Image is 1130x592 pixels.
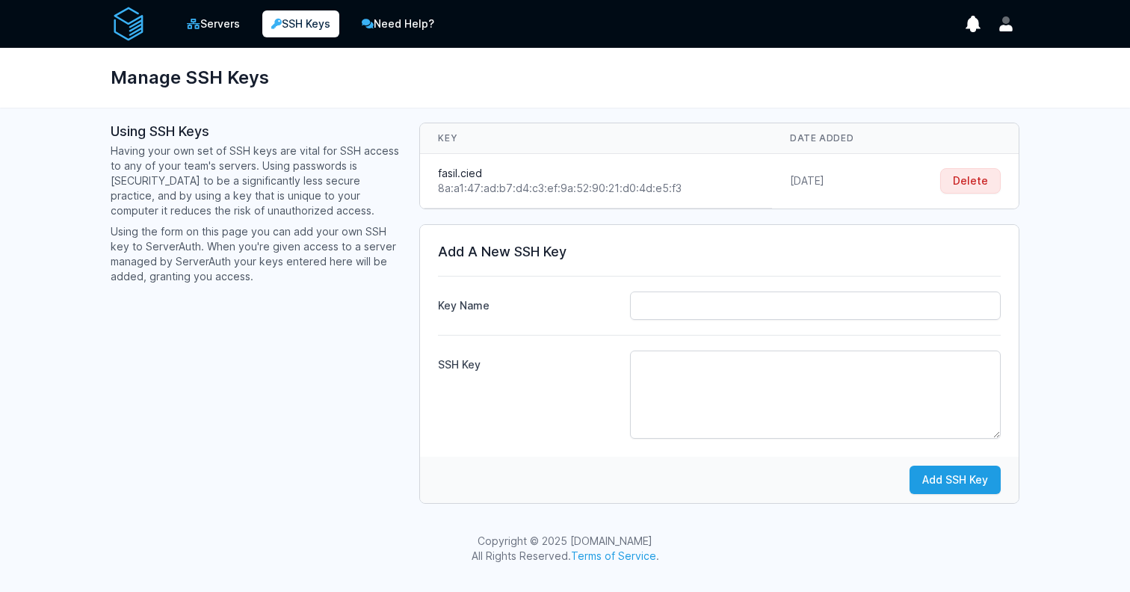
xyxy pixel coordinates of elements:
h3: Add A New SSH Key [438,243,1001,261]
th: Key [420,123,772,154]
button: Delete [940,168,1001,194]
a: Terms of Service [571,549,656,562]
p: Using the form on this page you can add your own SSH key to ServerAuth. When you're given access ... [111,224,401,284]
a: SSH Keys [262,10,339,37]
h3: Using SSH Keys [111,123,401,141]
td: [DATE] [772,154,897,209]
a: Servers [176,9,250,39]
h1: Manage SSH Keys [111,60,269,96]
button: show notifications [960,10,987,37]
div: 8a:a1:47:ad:b7:d4:c3:ef:9a:52:90:21:d0:4d:e5:f3 [438,181,754,196]
div: fasil.cied [438,166,754,181]
label: SSH Key [438,351,617,372]
button: User menu [992,10,1019,37]
label: Key Name [438,292,617,313]
a: Need Help? [351,9,445,39]
p: Having your own set of SSH keys are vital for SSH access to any of your team's servers. Using pas... [111,144,401,218]
img: serverAuth logo [111,6,146,42]
th: Date Added [772,123,897,154]
button: Add SSH Key [910,466,1001,494]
